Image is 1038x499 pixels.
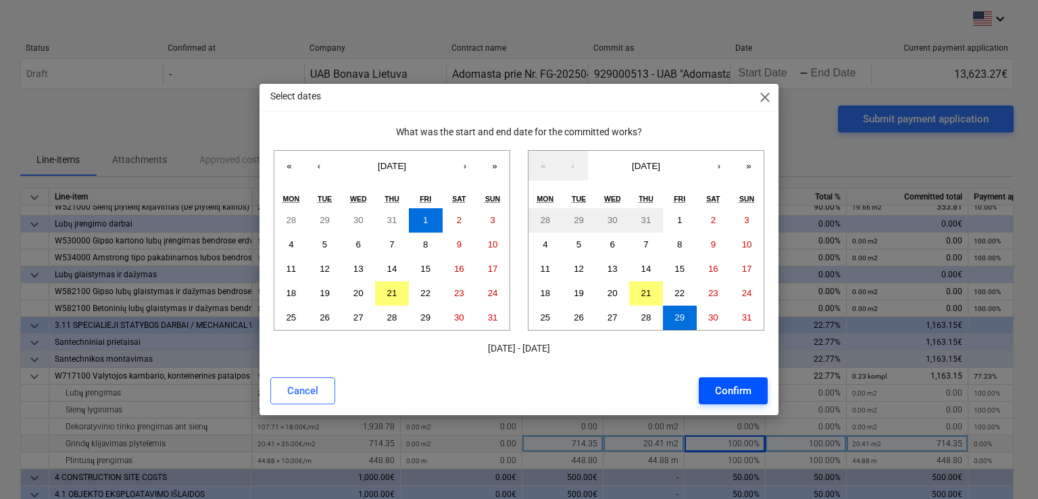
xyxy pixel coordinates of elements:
button: August 21, 2025 [375,281,409,306]
abbr: Sunday [739,195,754,203]
abbr: August 27, 2025 [353,312,364,323]
abbr: Friday [674,195,685,203]
button: August 2, 2025 [443,208,476,233]
abbr: August 3, 2025 [490,215,495,225]
abbr: Saturday [706,195,720,203]
abbr: August 17, 2025 [742,264,752,274]
button: » [480,151,510,181]
abbr: Tuesday [318,195,332,203]
button: August 11, 2025 [528,257,562,281]
button: « [274,151,304,181]
button: August 26, 2025 [562,306,596,330]
abbr: August 5, 2025 [322,239,327,249]
abbr: August 21, 2025 [641,288,651,298]
abbr: Monday [283,195,300,203]
button: August 25, 2025 [274,306,308,330]
abbr: August 9, 2025 [457,239,462,249]
button: ‹ [558,151,588,181]
abbr: August 28, 2025 [387,312,397,323]
button: August 16, 2025 [697,257,731,281]
button: August 27, 2025 [595,306,629,330]
button: July 28, 2025 [274,208,308,233]
button: ‹ [304,151,334,181]
abbr: August 25, 2025 [540,312,550,323]
abbr: July 28, 2025 [286,215,296,225]
abbr: Sunday [485,195,500,203]
abbr: Thursday [385,195,399,203]
button: August 6, 2025 [341,233,375,257]
p: Select dates [270,89,321,103]
button: August 31, 2025 [476,306,510,330]
abbr: August 24, 2025 [742,288,752,298]
button: August 30, 2025 [697,306,731,330]
abbr: August 2, 2025 [457,215,462,225]
abbr: August 31, 2025 [488,312,498,323]
abbr: Friday [420,195,431,203]
button: Confirm [699,377,768,404]
abbr: August 15, 2025 [674,264,685,274]
button: July 31, 2025 [375,208,409,233]
abbr: Monday [537,195,554,203]
button: July 28, 2025 [528,208,562,233]
button: July 30, 2025 [595,208,629,233]
abbr: August 16, 2025 [708,264,718,274]
button: August 13, 2025 [341,257,375,281]
button: August 24, 2025 [476,281,510,306]
button: August 5, 2025 [308,233,342,257]
abbr: August 5, 2025 [576,239,581,249]
abbr: Tuesday [572,195,586,203]
abbr: Saturday [452,195,466,203]
abbr: August 14, 2025 [641,264,651,274]
button: August 27, 2025 [341,306,375,330]
abbr: August 11, 2025 [540,264,550,274]
button: [DATE] [588,151,704,181]
abbr: August 17, 2025 [488,264,498,274]
abbr: August 4, 2025 [289,239,293,249]
button: August 19, 2025 [308,281,342,306]
button: August 30, 2025 [443,306,476,330]
button: August 28, 2025 [375,306,409,330]
abbr: August 29, 2025 [674,312,685,323]
button: August 7, 2025 [375,233,409,257]
abbr: August 30, 2025 [454,312,464,323]
abbr: August 10, 2025 [742,239,752,249]
abbr: August 12, 2025 [574,264,584,274]
button: August 28, 2025 [629,306,663,330]
button: Cancel [270,377,335,404]
p: [DATE] - [DATE] [270,341,768,356]
abbr: July 29, 2025 [320,215,330,225]
button: August 22, 2025 [409,281,443,306]
button: August 14, 2025 [629,257,663,281]
abbr: August 15, 2025 [420,264,430,274]
abbr: August 27, 2025 [608,312,618,323]
button: August 6, 2025 [595,233,629,257]
abbr: August 11, 2025 [286,264,296,274]
abbr: July 30, 2025 [608,215,618,225]
button: August 2, 2025 [697,208,731,233]
abbr: August 10, 2025 [488,239,498,249]
button: August 25, 2025 [528,306,562,330]
abbr: August 22, 2025 [674,288,685,298]
abbr: August 29, 2025 [420,312,430,323]
abbr: August 6, 2025 [610,239,615,249]
abbr: August 23, 2025 [454,288,464,298]
button: August 1, 2025 [409,208,443,233]
abbr: August 7, 2025 [389,239,394,249]
abbr: July 28, 2025 [540,215,550,225]
button: August 17, 2025 [476,257,510,281]
abbr: July 31, 2025 [641,215,651,225]
button: August 1, 2025 [663,208,697,233]
abbr: August 7, 2025 [643,239,648,249]
button: July 30, 2025 [341,208,375,233]
abbr: August 31, 2025 [742,312,752,323]
abbr: August 13, 2025 [353,264,364,274]
button: August 4, 2025 [528,233,562,257]
button: August 3, 2025 [730,208,764,233]
abbr: August 26, 2025 [574,312,584,323]
span: close [757,89,773,105]
abbr: August 25, 2025 [286,312,296,323]
abbr: August 28, 2025 [641,312,651,323]
abbr: July 30, 2025 [353,215,364,225]
button: August 29, 2025 [409,306,443,330]
button: August 9, 2025 [443,233,476,257]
